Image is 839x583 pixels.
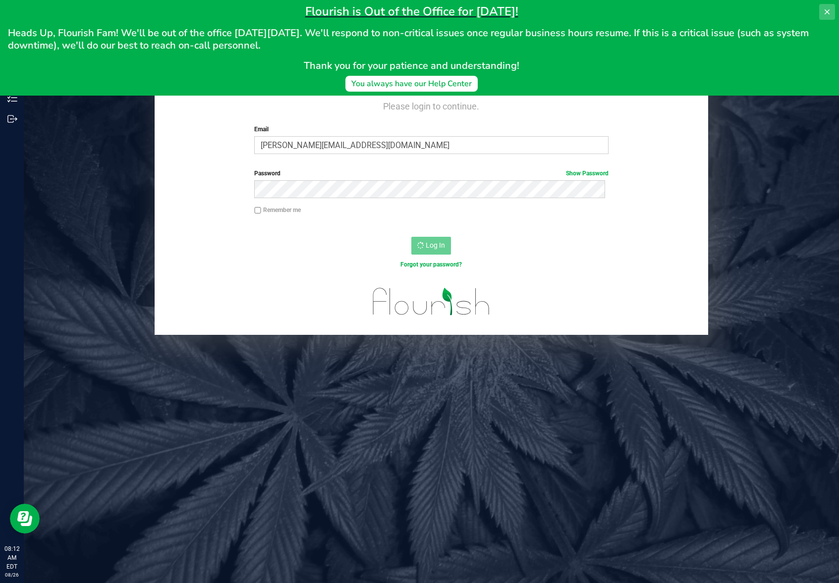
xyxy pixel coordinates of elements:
h4: Please login to continue. [155,99,708,111]
span: Password [254,170,280,177]
span: Thank you for your patience and understanding! [304,59,519,72]
span: Log In [426,241,445,249]
img: flourish_logo.svg [362,279,501,324]
inline-svg: Outbound [7,114,17,124]
a: Show Password [566,170,609,177]
p: 08:12 AM EDT [4,544,19,571]
p: 08/26 [4,571,19,579]
a: Forgot your password? [400,261,462,268]
iframe: Resource center [10,504,40,533]
input: Remember me [254,207,261,214]
span: Flourish is Out of the Office for [DATE]! [305,3,518,19]
button: Log In [411,237,451,255]
div: You always have our Help Center [351,78,472,90]
span: Heads Up, Flourish Fam! We'll be out of the office [DATE][DATE]. We'll respond to non-critical is... [8,26,811,52]
label: Email [254,125,608,134]
label: Remember me [254,206,301,214]
inline-svg: Inventory [7,93,17,103]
